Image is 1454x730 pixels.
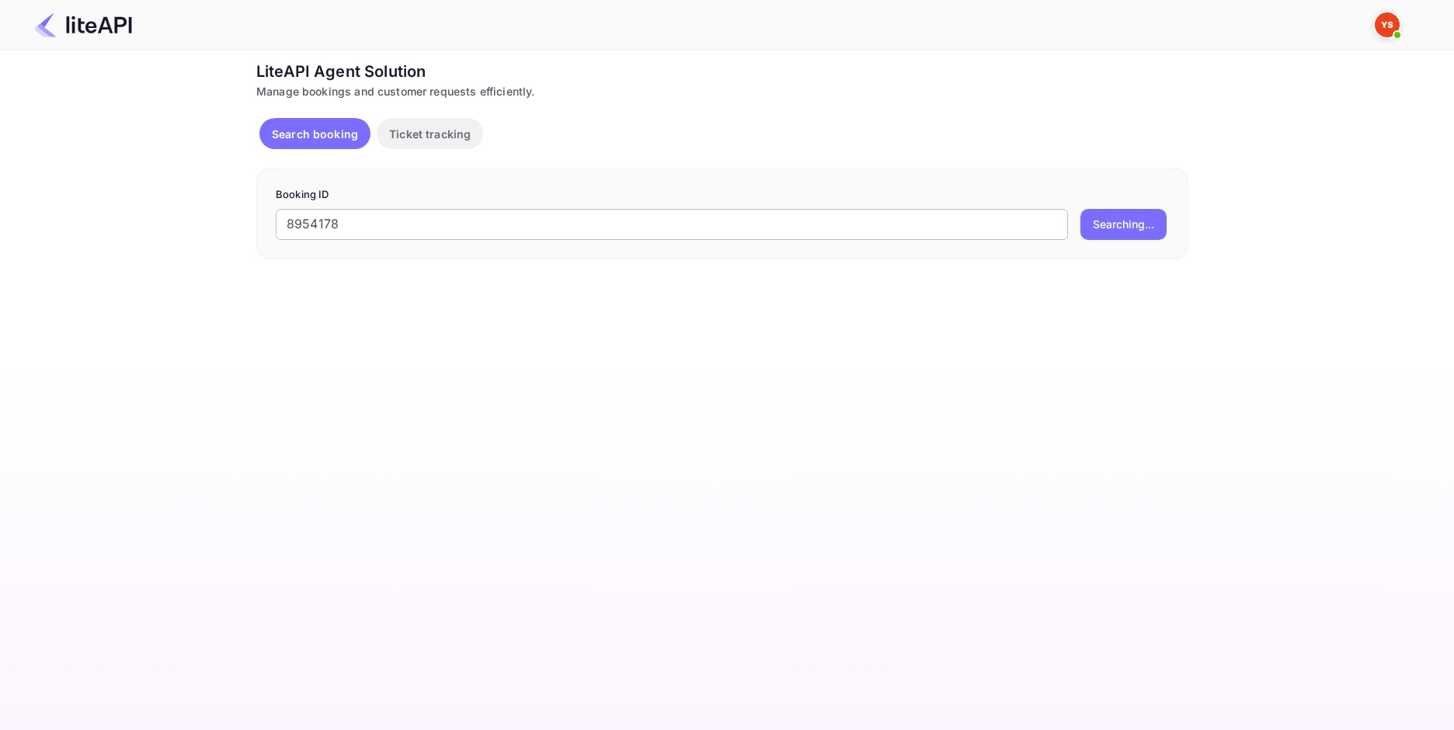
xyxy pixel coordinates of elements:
button: Searching... [1080,209,1167,240]
div: LiteAPI Agent Solution [256,60,1188,83]
img: LiteAPI Logo [34,12,132,37]
p: Booking ID [276,187,1169,203]
p: Search booking [272,126,358,142]
img: Yandex Support [1375,12,1400,37]
input: Enter Booking ID (e.g., 63782194) [276,209,1068,240]
p: Ticket tracking [389,126,471,142]
div: Manage bookings and customer requests efficiently. [256,83,1188,99]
